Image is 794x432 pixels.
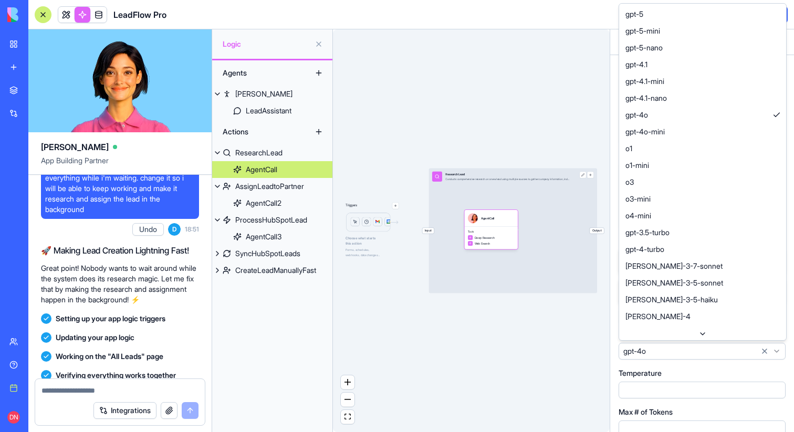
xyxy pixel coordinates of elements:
[625,127,665,137] span: gpt-4o-mini
[445,172,570,176] div: ResearchLead
[625,227,670,238] span: gpt-3.5-turbo
[625,110,648,120] span: gpt-4o
[625,177,634,187] span: o3
[468,230,515,233] span: Tools
[346,213,399,233] img: Logic
[625,43,663,53] span: gpt-5-nano
[625,59,647,70] span: gpt-4.1
[625,93,667,103] span: gpt-4.1-nano
[475,236,495,240] span: Deep Research
[625,278,723,288] span: [PERSON_NAME]-3-5-sonnet
[481,216,494,220] div: AgentCall
[625,194,651,204] span: o3-mini
[475,241,490,246] span: Web Search
[346,236,399,246] span: Choose what starts this action
[341,375,354,389] button: zoom in
[445,177,570,181] div: Conducts comprehensive research on a new lead using multiple sources to gather company informatio...
[625,210,651,221] span: o4-mini
[346,248,380,257] span: Forms, schedules, webhooks, data changes...
[341,393,354,407] button: zoom out
[625,261,723,271] span: [PERSON_NAME]-3-7-sonnet
[341,410,354,424] button: fit view
[625,294,718,305] span: [PERSON_NAME]-3-5-haiku
[346,203,358,209] p: Triggers
[625,9,643,19] span: gpt-5
[422,228,434,234] span: Input
[625,26,660,36] span: gpt-5-mini
[625,311,691,322] span: [PERSON_NAME]-4
[625,76,664,87] span: gpt-4.1-mini
[625,160,649,171] span: o1-mini
[625,244,664,255] span: gpt-4-turbo
[590,228,604,234] span: Output
[625,143,632,154] span: o1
